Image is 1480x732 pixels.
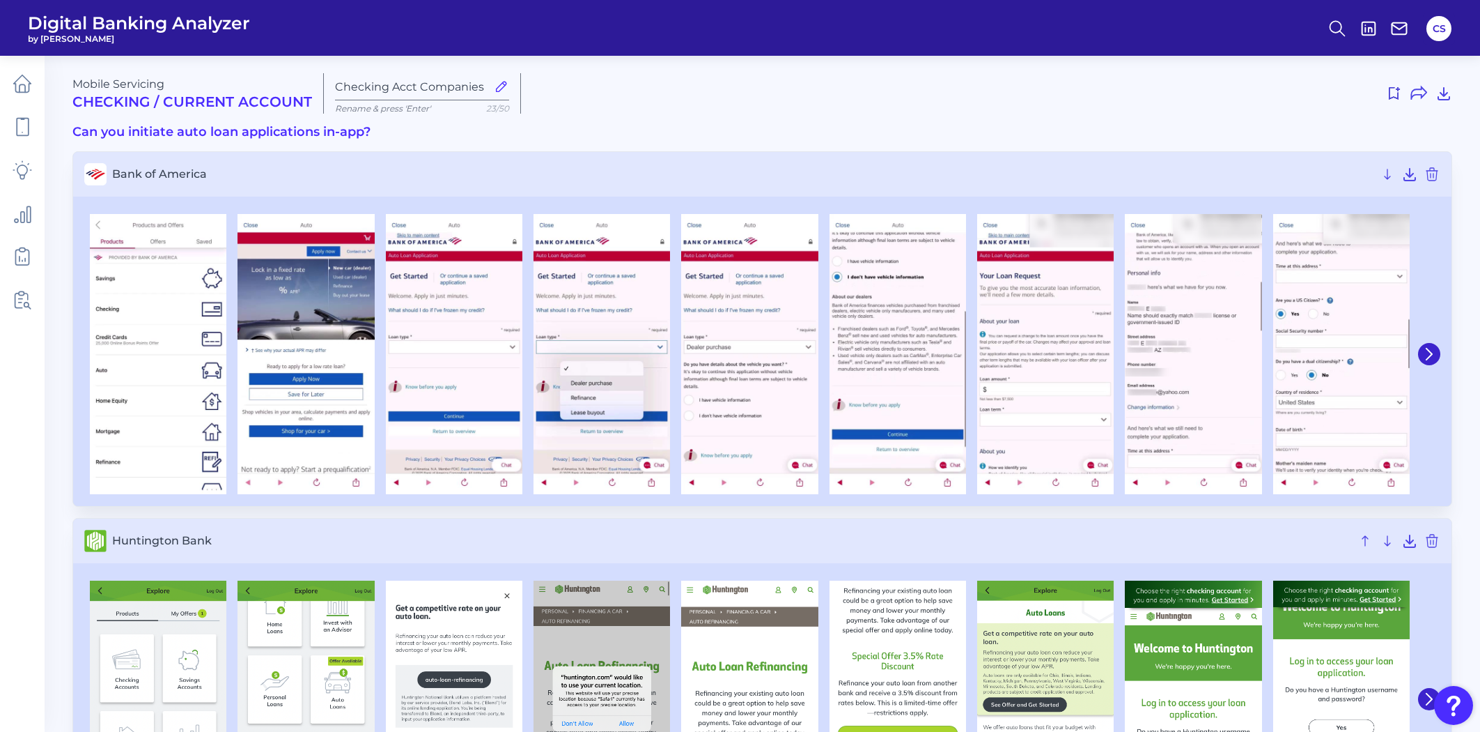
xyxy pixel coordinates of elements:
[112,167,1373,181] span: Bank of America
[237,214,374,494] img: Bank of America
[112,534,1351,547] span: Huntington Bank
[533,214,670,494] img: Bank of America
[1434,686,1473,725] button: Open Resource Center
[1125,214,1261,494] img: Bank of America
[72,77,312,110] div: Mobile Servicing
[681,214,818,494] img: Bank of America
[1273,214,1410,494] img: Bank of America
[1426,16,1451,41] button: CS
[72,93,312,110] h2: Checking / Current Account
[386,214,522,494] img: Bank of America
[977,214,1114,494] img: Bank of America
[486,103,509,114] span: 23/50
[28,13,250,33] span: Digital Banking Analyzer
[28,33,250,44] span: by [PERSON_NAME]
[335,103,509,114] p: Rename & press 'Enter'
[72,125,1452,140] h3: Can you initiate auto loan applications in-app?
[829,214,966,494] img: Bank of America
[90,214,226,494] img: Bank of America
